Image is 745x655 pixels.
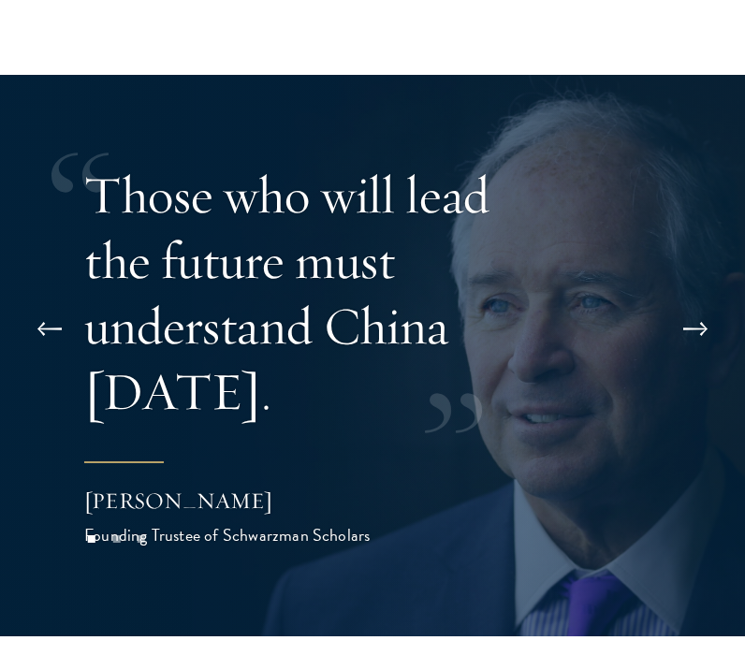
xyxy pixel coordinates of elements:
[104,527,128,551] button: 2 of 3
[84,522,421,548] div: Founding Trustee of Schwarzman Scholars
[84,162,533,424] p: Those who will lead the future must understand China [DATE].
[80,527,104,551] button: 1 of 3
[84,485,421,517] div: [PERSON_NAME]
[129,527,153,551] button: 3 of 3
